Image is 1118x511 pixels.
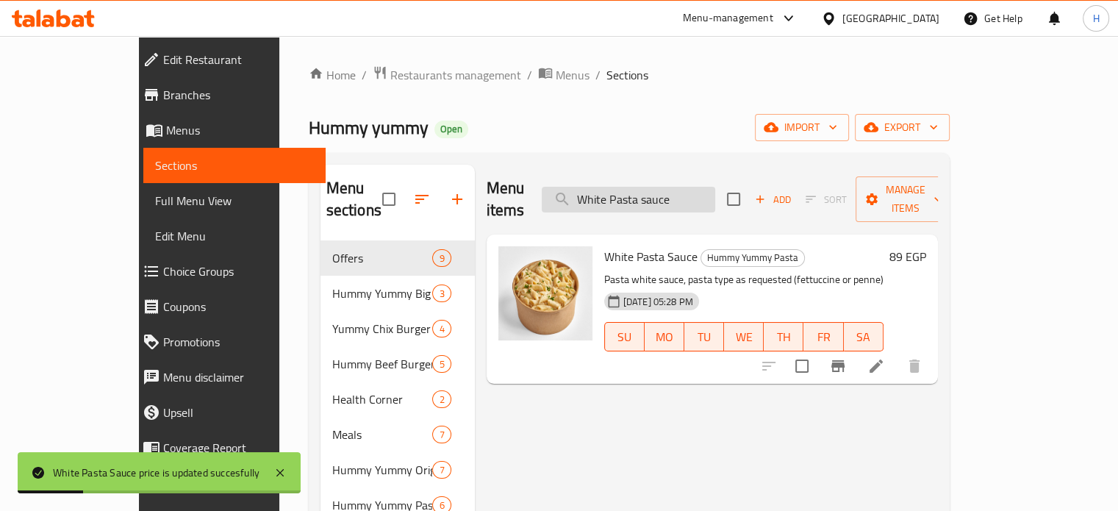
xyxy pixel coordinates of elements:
img: White Pasta Sauce [498,246,592,340]
span: Menu disclaimer [163,368,314,386]
button: WE [724,322,764,351]
button: export [855,114,950,141]
span: Hummy Yummy Big Sandwiches [332,285,433,302]
button: TH [764,322,803,351]
span: TH [770,326,798,348]
span: Full Menu View [155,192,314,210]
p: Pasta white sauce, pasta type as requested (fettuccine or penne) [604,271,884,289]
button: Add [749,188,796,211]
button: SA [844,322,884,351]
a: Edit Menu [143,218,326,254]
nav: breadcrumb [309,65,950,85]
span: Upsell [163,404,314,421]
span: Add [753,191,792,208]
span: Open [434,123,468,135]
span: SU [611,326,639,348]
span: FR [809,326,837,348]
li: / [595,66,601,84]
a: Edit Restaurant [131,42,326,77]
span: 5 [433,357,450,371]
span: Sort sections [404,182,440,217]
span: Choice Groups [163,262,314,280]
span: Edit Restaurant [163,51,314,68]
div: Hummy Yummy Pasta [700,249,805,267]
span: Select section [718,184,749,215]
div: Hummy Yummy Origin Sandwiches7 [320,452,475,487]
a: Edit menu item [867,357,885,375]
div: White Pasta Sauce price is updated succesfully [53,465,259,481]
h2: Menu items [487,177,525,221]
span: MO [651,326,678,348]
div: Health Corner2 [320,382,475,417]
span: Restaurants management [390,66,521,84]
span: 7 [433,463,450,477]
button: delete [897,349,932,384]
span: Offers [332,249,433,267]
div: items [432,249,451,267]
li: / [362,66,367,84]
span: 2 [433,393,450,407]
span: Edit Menu [155,227,314,245]
a: Menus [131,112,326,148]
span: 3 [433,287,450,301]
span: Select all sections [373,184,404,215]
span: Manage items [867,181,942,218]
span: export [867,118,938,137]
li: / [527,66,532,84]
span: Select to update [786,351,817,382]
a: Menu disclaimer [131,360,326,395]
span: 4 [433,322,450,336]
button: MO [645,322,684,351]
div: Meals7 [320,417,475,452]
span: 9 [433,251,450,265]
span: Branches [163,86,314,104]
input: search [542,187,715,212]
div: [GEOGRAPHIC_DATA] [842,10,939,26]
div: items [432,285,451,302]
div: Hummy Yummy Big Sandwiches3 [320,276,475,311]
button: Manage items [856,176,954,222]
div: items [432,426,451,443]
a: Full Menu View [143,183,326,218]
a: Coupons [131,289,326,324]
span: Meals [332,426,433,443]
a: Home [309,66,356,84]
span: Yummy Chix Burger [332,320,433,337]
span: Hummy Beef Burger [332,355,433,373]
div: items [432,320,451,337]
div: Menu-management [683,10,773,27]
span: Coupons [163,298,314,315]
div: Offers9 [320,240,475,276]
span: H [1092,10,1099,26]
h6: 89 EGP [889,246,926,267]
div: Yummy Chix Burger4 [320,311,475,346]
button: import [755,114,849,141]
span: import [767,118,837,137]
span: Health Corner [332,390,433,408]
button: TU [684,322,724,351]
a: Branches [131,77,326,112]
button: SU [604,322,645,351]
a: Menus [538,65,590,85]
div: Open [434,121,468,138]
span: Coverage Report [163,439,314,457]
span: Sections [606,66,648,84]
div: Hummy Beef Burger5 [320,346,475,382]
a: Choice Groups [131,254,326,289]
span: Promotions [163,333,314,351]
div: items [432,390,451,408]
span: Hummy Yummy Origin Sandwiches [332,461,433,479]
div: items [432,461,451,479]
button: Add section [440,182,475,217]
a: Sections [143,148,326,183]
button: Branch-specific-item [820,349,856,384]
button: FR [803,322,843,351]
span: Hummy yummy [309,111,429,144]
a: Promotions [131,324,326,360]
